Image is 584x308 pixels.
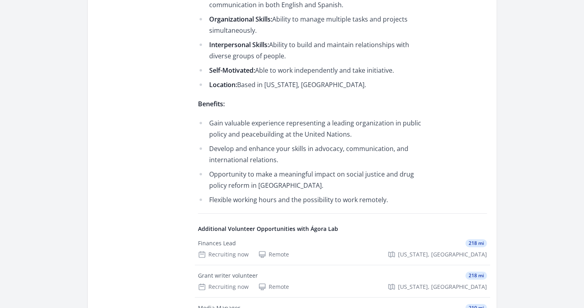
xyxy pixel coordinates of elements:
span: 218 mi [465,272,487,280]
li: Able to work independently and take initiative. [198,65,432,76]
strong: Interpersonal Skills: [209,40,269,49]
li: Based in [US_STATE], [GEOGRAPHIC_DATA]. [198,79,432,90]
li: Gain valuable experience representing a leading organization in public policy and peacebuilding a... [198,117,432,140]
strong: Organizational Skills: [209,15,272,24]
span: [US_STATE], [GEOGRAPHIC_DATA] [398,250,487,258]
a: Grant writer volunteer 218 mi Recruiting now Remote [US_STATE], [GEOGRAPHIC_DATA] [195,265,490,297]
div: Remote [258,250,289,258]
li: Opportunity to make a meaningful impact on social justice and drug policy reform in [GEOGRAPHIC_D... [198,169,432,191]
div: Recruiting now [198,283,249,291]
strong: Self-Motivated: [209,66,255,75]
strong: Benefits: [198,99,225,108]
li: Develop and enhance your skills in advocacy, communication, and international relations. [198,143,432,165]
strong: Location: [209,80,237,89]
div: Remote [258,283,289,291]
a: Finances Lead 218 mi Recruiting now Remote [US_STATE], [GEOGRAPHIC_DATA] [195,233,490,265]
li: Flexible working hours and the possibility to work remotely. [198,194,432,205]
div: Grant writer volunteer [198,272,258,280]
span: [US_STATE], [GEOGRAPHIC_DATA] [398,283,487,291]
div: Finances Lead [198,239,236,247]
li: Ability to manage multiple tasks and projects simultaneously. [198,14,432,36]
span: 218 mi [465,239,487,247]
li: Ability to build and maintain relationships with diverse groups of people. [198,39,432,62]
div: Recruiting now [198,250,249,258]
h4: Additional Volunteer Opportunities with Ágora Lab [198,225,487,233]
